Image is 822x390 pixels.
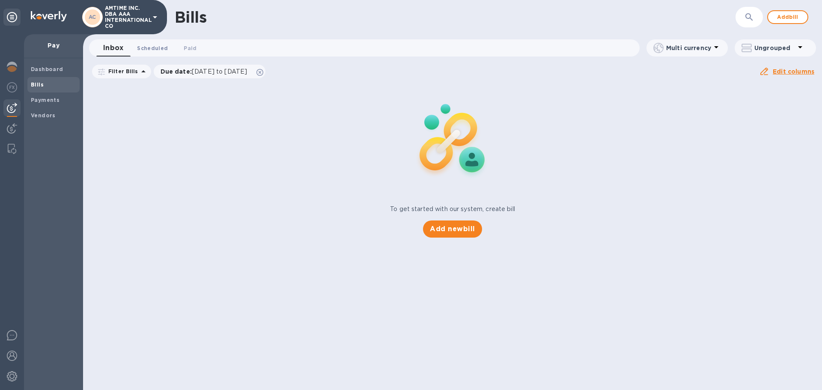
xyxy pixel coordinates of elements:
p: Multi currency [666,44,711,52]
button: Add newbill [423,220,482,238]
u: Edit columns [773,68,814,75]
p: To get started with our system, create bill [390,205,515,214]
span: Paid [184,44,197,53]
img: Logo [31,11,67,21]
div: Unpin categories [3,9,21,26]
p: Due date : [161,67,252,76]
b: Bills [31,81,44,88]
img: Foreign exchange [7,82,17,92]
span: Scheduled [137,44,168,53]
span: Inbox [103,42,123,54]
b: Vendors [31,112,56,119]
div: Due date:[DATE] to [DATE] [154,65,266,78]
button: Addbill [767,10,808,24]
p: Filter Bills [105,68,138,75]
b: Payments [31,97,60,103]
b: AC [89,14,96,20]
h1: Bills [175,8,206,26]
span: [DATE] to [DATE] [192,68,247,75]
b: Dashboard [31,66,63,72]
span: Add bill [775,12,801,22]
p: Pay [31,41,76,50]
p: Ungrouped [754,44,795,52]
span: Add new bill [430,224,475,234]
p: AMTIME INC. DBA AAA INTERNATIONAL CO [105,5,148,29]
